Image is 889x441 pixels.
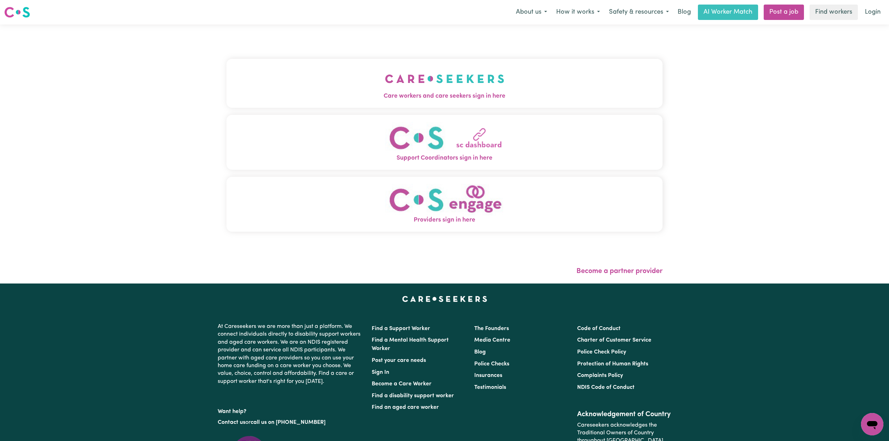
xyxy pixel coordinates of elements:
a: call us on [PHONE_NUMBER] [251,420,325,425]
a: Become a Care Worker [372,381,432,387]
button: Providers sign in here [226,177,663,232]
a: Find a Support Worker [372,326,430,331]
span: Providers sign in here [226,216,663,225]
button: How it works [552,5,604,20]
a: Post your care needs [372,358,426,363]
a: Blog [474,349,486,355]
h2: Acknowledgement of Country [577,410,671,419]
img: Careseekers logo [4,6,30,19]
a: NDIS Code of Conduct [577,385,635,390]
a: The Founders [474,326,509,331]
span: Care workers and care seekers sign in here [226,92,663,101]
p: or [218,416,363,429]
a: Contact us [218,420,245,425]
a: Insurances [474,373,502,378]
a: Blog [673,5,695,20]
a: Police Checks [474,361,509,367]
a: Testimonials [474,385,506,390]
p: Want help? [218,405,363,415]
a: Careseekers logo [4,4,30,20]
a: Police Check Policy [577,349,626,355]
a: Find workers [810,5,858,20]
a: Become a partner provider [576,268,663,275]
a: Find a disability support worker [372,393,454,399]
iframe: Button to launch messaging window [861,413,883,435]
a: Media Centre [474,337,510,343]
a: Sign In [372,370,389,375]
p: At Careseekers we are more than just a platform. We connect individuals directly to disability su... [218,320,363,388]
a: Post a job [764,5,804,20]
button: Support Coordinators sign in here [226,115,663,170]
span: Support Coordinators sign in here [226,154,663,163]
button: Safety & resources [604,5,673,20]
a: Charter of Customer Service [577,337,651,343]
a: Code of Conduct [577,326,621,331]
a: Login [861,5,885,20]
button: About us [511,5,552,20]
a: Find an aged care worker [372,405,439,410]
a: Careseekers home page [402,296,487,302]
button: Care workers and care seekers sign in here [226,59,663,108]
a: Protection of Human Rights [577,361,648,367]
a: AI Worker Match [698,5,758,20]
a: Find a Mental Health Support Worker [372,337,449,351]
a: Complaints Policy [577,373,623,378]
